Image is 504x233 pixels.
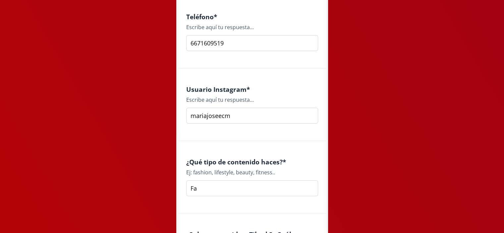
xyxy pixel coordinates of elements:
h4: Usuario Instagram * [186,86,318,93]
h4: ¿Qué tipo de contenido haces? * [186,158,318,166]
input: Type your answer here... [186,35,318,51]
div: Escribe aquí tu respuesta... [186,23,318,31]
h4: Teléfono * [186,13,318,21]
input: Type your answer here... [186,180,318,196]
input: Type your answer here... [186,108,318,124]
div: Escribe aquí tu respuesta... [186,96,318,104]
div: Ej: fashion, lifestyle, beauty, fitness.. [186,168,318,176]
